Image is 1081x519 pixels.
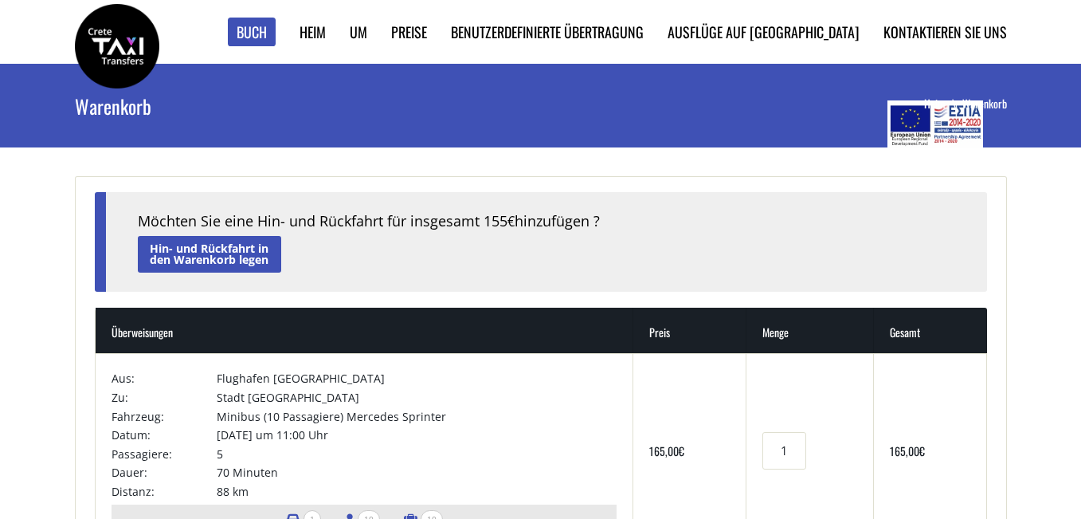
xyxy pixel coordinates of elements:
[217,465,278,480] font: 70 Minuten
[112,408,164,423] font: Fahrzeug:
[217,484,249,499] font: 88 km
[649,442,679,459] font: 165,00
[762,324,789,340] font: Menge
[924,95,962,112] a: Heim
[138,211,507,230] font: Möchten Sie eine Hin- und Rückfahrt für insgesamt 155
[919,442,925,459] font: €
[112,371,135,386] font: Aus:
[350,22,367,42] a: Um
[217,427,328,442] font: [DATE] um 11:00 Uhr
[762,432,805,470] input: Transfermenge
[75,36,159,53] a: Kreta Taxi Transfers | Kreta Taxi Transfers Warenkorb | Kreta Taxi Transfers
[507,213,515,230] font: €
[75,92,151,120] font: Warenkorb
[451,22,644,42] a: Benutzerdefinierte Übertragung
[890,324,920,340] font: Gesamt
[515,211,600,230] font: hinzufügen ?
[649,324,670,340] font: Preis
[924,95,946,112] font: Heim
[217,390,359,405] font: Stadt [GEOGRAPHIC_DATA]
[237,22,267,42] font: Buch
[112,427,151,442] font: Datum:
[890,442,919,459] font: 165,00
[217,446,223,462] font: 5
[112,465,147,480] font: Dauer:
[217,371,385,386] font: Flughafen [GEOGRAPHIC_DATA]
[883,22,1007,42] a: Kontaktieren Sie uns
[679,442,684,459] font: €
[112,484,155,499] font: Distanz:
[300,22,326,42] a: Heim
[391,22,427,42] a: Preise
[112,446,172,462] font: Passagiere:
[138,236,281,272] a: Hin- und Rückfahrt in den Warenkorb legen
[112,390,128,405] font: Zu:
[217,408,446,423] font: Minibus (10 Passagiere) Mercedes Sprinter
[150,241,268,267] font: Hin- und Rückfahrt in den Warenkorb legen
[112,324,173,340] font: Überweisungen
[75,4,159,88] img: Kreta Taxi Transfers | Kreta Taxi Transfers Warenkorb | Kreta Taxi Transfers
[962,95,1007,112] font: Warenkorb
[668,22,860,42] a: Ausflüge auf [GEOGRAPHIC_DATA]
[228,18,276,47] a: Buch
